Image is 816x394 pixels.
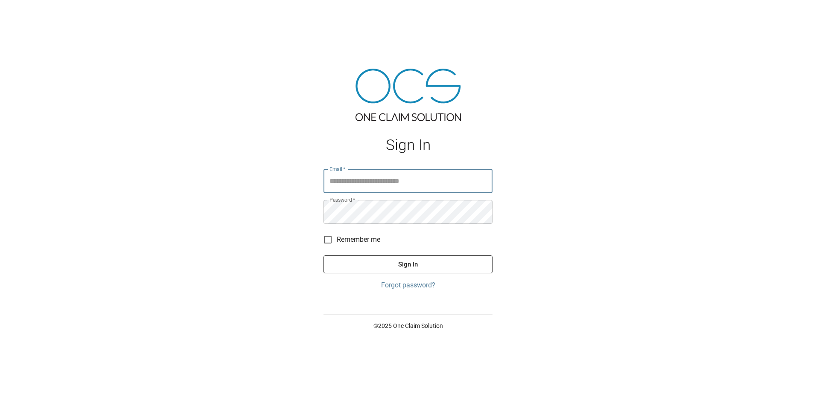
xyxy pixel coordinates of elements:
a: Forgot password? [323,280,493,290]
img: ocs-logo-white-transparent.png [10,5,44,22]
button: Sign In [323,255,493,273]
img: ocs-logo-tra.png [356,69,461,121]
p: © 2025 One Claim Solution [323,322,493,330]
label: Email [329,165,346,173]
label: Password [329,196,355,203]
h1: Sign In [323,136,493,154]
span: Remember me [337,235,380,245]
